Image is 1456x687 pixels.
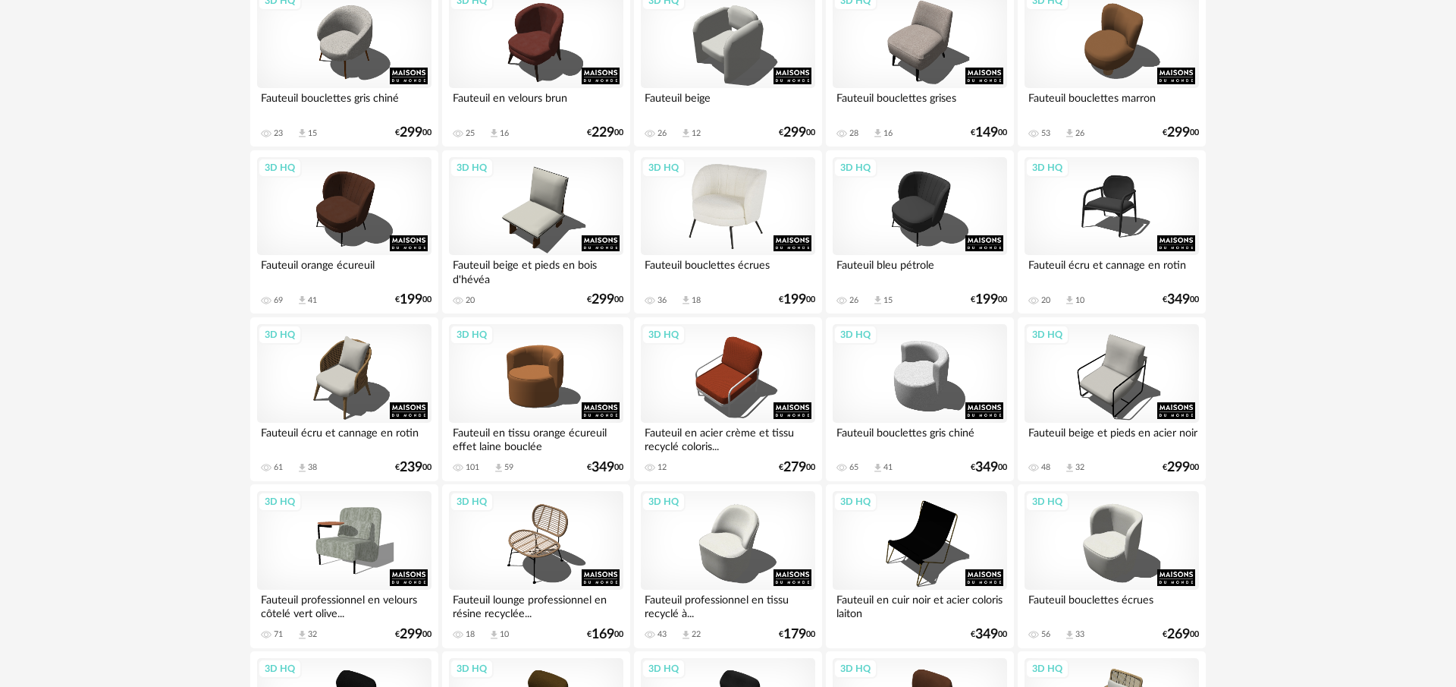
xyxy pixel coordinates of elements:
div: Fauteuil en velours brun [449,88,623,118]
div: 3D HQ [1025,325,1069,345]
span: Download icon [1064,128,1075,139]
div: 18 [466,629,475,640]
div: 33 [1075,629,1084,640]
div: Fauteuil écru et cannage en rotin [257,423,431,453]
div: Fauteuil bouclettes marron [1025,88,1199,118]
div: € 00 [395,462,431,473]
span: Download icon [1064,629,1075,641]
span: 199 [400,295,422,305]
div: 3D HQ [450,158,494,178]
div: 32 [1075,462,1084,473]
a: 3D HQ Fauteuil orange écureuil 69 Download icon 41 €19900 [250,150,438,314]
a: 3D HQ Fauteuil bouclettes écrues 56 Download icon 33 €26900 [1018,484,1206,648]
span: 269 [1167,629,1190,640]
div: € 00 [1163,128,1199,138]
div: 3D HQ [833,659,877,679]
span: Download icon [1064,295,1075,306]
div: Fauteuil beige et pieds en acier noir [1025,423,1199,453]
span: 279 [783,462,806,473]
span: Download icon [680,295,692,306]
div: 3D HQ [833,492,877,512]
div: 3D HQ [642,158,686,178]
div: 3D HQ [258,158,302,178]
div: 15 [308,128,317,139]
span: 349 [975,629,998,640]
div: Fauteuil en acier crème et tissu recyclé coloris... [641,423,815,453]
div: Fauteuil professionnel en velours côtelé vert olive... [257,590,431,620]
div: 41 [883,462,893,473]
div: € 00 [395,295,431,305]
span: 239 [400,462,422,473]
span: Download icon [1064,462,1075,474]
a: 3D HQ Fauteuil bouclettes gris chiné 65 Download icon 41 €34900 [826,317,1014,481]
div: € 00 [779,295,815,305]
div: 53 [1041,128,1050,139]
a: 3D HQ Fauteuil écru et cannage en rotin 20 Download icon 10 €34900 [1018,150,1206,314]
div: 16 [883,128,893,139]
div: € 00 [971,128,1007,138]
div: 20 [466,295,475,306]
div: 65 [849,462,858,473]
div: 3D HQ [642,492,686,512]
div: Fauteuil bouclettes gris chiné [833,423,1007,453]
div: 3D HQ [450,325,494,345]
div: Fauteuil lounge professionnel en résine recyclée... [449,590,623,620]
div: 3D HQ [450,659,494,679]
a: 3D HQ Fauteuil en acier crème et tissu recyclé coloris... 12 €27900 [634,317,822,481]
div: 26 [1075,128,1084,139]
div: 3D HQ [833,158,877,178]
div: 3D HQ [642,325,686,345]
div: Fauteuil en cuir noir et acier coloris laiton [833,590,1007,620]
a: 3D HQ Fauteuil beige et pieds en bois d'hévéa 20 €29900 [442,150,630,314]
div: 15 [883,295,893,306]
span: 349 [1167,295,1190,305]
span: Download icon [872,462,883,474]
div: € 00 [587,295,623,305]
a: 3D HQ Fauteuil bouclettes écrues 36 Download icon 18 €19900 [634,150,822,314]
div: 41 [308,295,317,306]
div: 28 [849,128,858,139]
div: 23 [274,128,283,139]
div: 3D HQ [258,492,302,512]
a: 3D HQ Fauteuil bleu pétrole 26 Download icon 15 €19900 [826,150,1014,314]
div: € 00 [395,629,431,640]
span: Download icon [297,295,308,306]
div: Fauteuil bouclettes écrues [1025,590,1199,620]
span: 299 [400,629,422,640]
span: 169 [591,629,614,640]
span: Download icon [297,462,308,474]
div: Fauteuil beige [641,88,815,118]
div: 48 [1041,462,1050,473]
a: 3D HQ Fauteuil en tissu orange écureuil effet laine bouclée 101 Download icon 59 €34900 [442,317,630,481]
div: 3D HQ [258,325,302,345]
div: Fauteuil bouclettes écrues [641,255,815,285]
span: 299 [1167,462,1190,473]
div: 71 [274,629,283,640]
span: Download icon [297,128,308,139]
div: € 00 [395,128,431,138]
span: 349 [975,462,998,473]
div: 3D HQ [1025,158,1069,178]
div: Fauteuil bleu pétrole [833,255,1007,285]
span: 349 [591,462,614,473]
div: 3D HQ [833,325,877,345]
div: 22 [692,629,701,640]
div: 3D HQ [450,492,494,512]
div: 38 [308,462,317,473]
div: € 00 [779,462,815,473]
div: Fauteuil bouclettes gris chiné [257,88,431,118]
div: Fauteuil beige et pieds en bois d'hévéa [449,255,623,285]
div: 16 [500,128,509,139]
div: 25 [466,128,475,139]
div: 3D HQ [1025,659,1069,679]
a: 3D HQ Fauteuil professionnel en velours côtelé vert olive... 71 Download icon 32 €29900 [250,484,438,648]
span: 299 [1167,128,1190,138]
div: Fauteuil professionnel en tissu recyclé à... [641,590,815,620]
div: Fauteuil orange écureuil [257,255,431,285]
div: 10 [500,629,509,640]
a: 3D HQ Fauteuil écru et cannage en rotin 61 Download icon 38 €23900 [250,317,438,481]
span: 199 [975,295,998,305]
div: € 00 [971,295,1007,305]
div: 3D HQ [642,659,686,679]
span: Download icon [680,128,692,139]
